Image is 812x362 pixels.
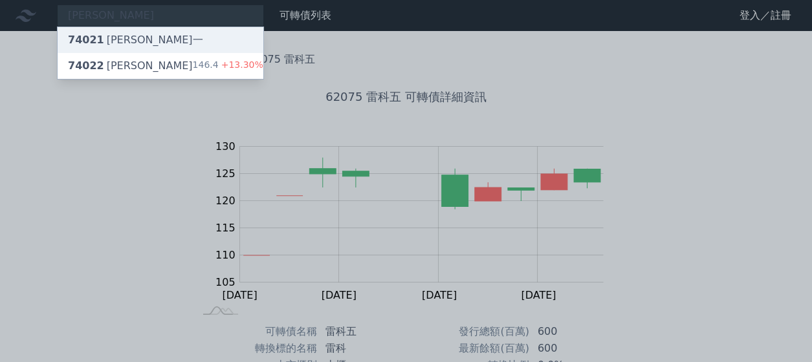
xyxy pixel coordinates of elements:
[219,59,263,70] span: +13.30%
[68,34,104,46] span: 74021
[68,32,203,48] div: [PERSON_NAME]一
[193,58,263,74] div: 146.4
[68,59,104,72] span: 74022
[58,53,263,79] a: 74022[PERSON_NAME] 146.4+13.30%
[68,58,193,74] div: [PERSON_NAME]
[58,27,263,53] a: 74021[PERSON_NAME]一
